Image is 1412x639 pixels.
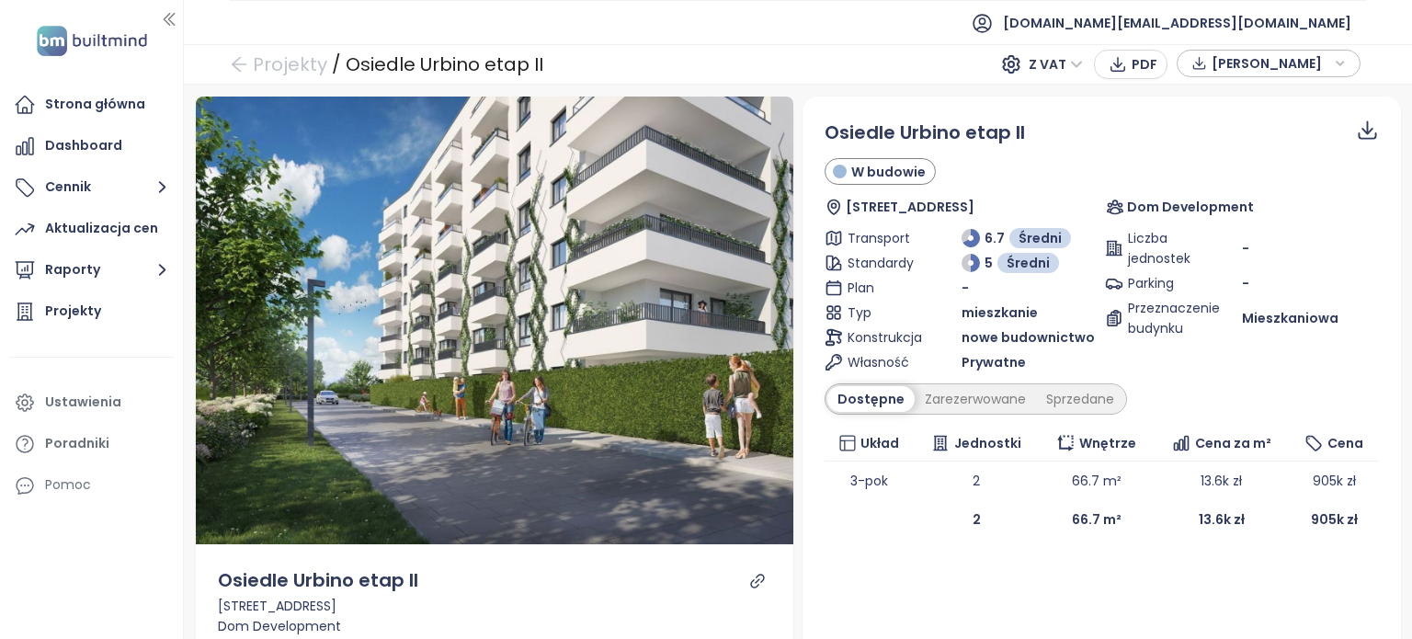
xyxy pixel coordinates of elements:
td: 3-pok [825,462,914,500]
div: Dashboard [45,134,122,157]
span: Dom Development [1127,197,1254,217]
span: PDF [1132,54,1157,74]
b: 905k zł [1311,510,1358,529]
div: Osiedle Urbino etap II [346,48,543,81]
div: Dom Development [218,616,772,636]
span: Mieszkaniowa [1242,308,1338,328]
a: Ustawienia [9,384,174,421]
span: Osiedle Urbino etap II [825,120,1025,145]
span: Transport [848,228,916,248]
span: Konstrukcja [848,327,916,348]
b: 2 [973,510,981,529]
span: Jednostki [954,433,1021,453]
span: Standardy [848,253,916,273]
span: nowe budownictwo [962,327,1095,348]
div: button [1187,50,1350,77]
span: Prywatne [962,352,1026,372]
span: Cena za m² [1195,433,1271,453]
span: mieszkanie [962,302,1038,323]
button: Cennik [9,169,174,206]
div: Pomoc [9,467,174,504]
b: 66.7 m² [1072,510,1122,529]
div: Osiedle Urbino etap II [218,566,418,595]
a: Aktualizacja cen [9,211,174,247]
span: Wnętrze [1079,433,1136,453]
a: Poradniki [9,426,174,462]
span: 5 [985,253,993,273]
span: - [962,278,969,298]
div: Strona główna [45,93,145,116]
span: 6.7 [985,228,1005,248]
div: Ustawienia [45,391,121,414]
span: Z VAT [1029,51,1083,78]
a: link [749,573,766,589]
div: Sprzedane [1036,386,1124,412]
span: Przeznaczenie budynku [1128,298,1196,338]
span: arrow-left [230,55,248,74]
td: 66.7 m² [1040,462,1154,500]
span: Układ [860,433,899,453]
div: Pomoc [45,474,91,496]
a: Dashboard [9,128,174,165]
span: Cena [1327,433,1363,453]
img: logo [31,22,153,60]
span: - [1242,274,1249,292]
button: Raporty [9,252,174,289]
a: arrow-left Projekty [230,48,327,81]
button: PDF [1094,50,1167,79]
div: Zarezerwowane [915,386,1036,412]
span: W budowie [851,162,926,182]
div: [STREET_ADDRESS] [218,596,772,616]
b: 13.6k zł [1199,510,1245,529]
span: 13.6k zł [1201,472,1242,490]
span: Typ [848,302,916,323]
span: Liczba jednostek [1128,228,1196,268]
td: 2 [914,462,1040,500]
a: Strona główna [9,86,174,123]
div: Dostępne [827,386,915,412]
span: Plan [848,278,916,298]
a: Projekty [9,293,174,330]
span: Parking [1128,273,1196,293]
span: [DOMAIN_NAME][EMAIL_ADDRESS][DOMAIN_NAME] [1003,1,1351,45]
span: Średni [1019,228,1062,248]
div: Aktualizacja cen [45,217,158,240]
span: Własność [848,352,916,372]
div: / [332,48,341,81]
div: Projekty [45,300,101,323]
span: Średni [1007,253,1050,273]
span: - [1242,238,1249,258]
span: [STREET_ADDRESS] [846,197,974,217]
span: [PERSON_NAME] [1212,50,1330,77]
span: 905k zł [1313,472,1356,490]
div: Poradniki [45,432,109,455]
